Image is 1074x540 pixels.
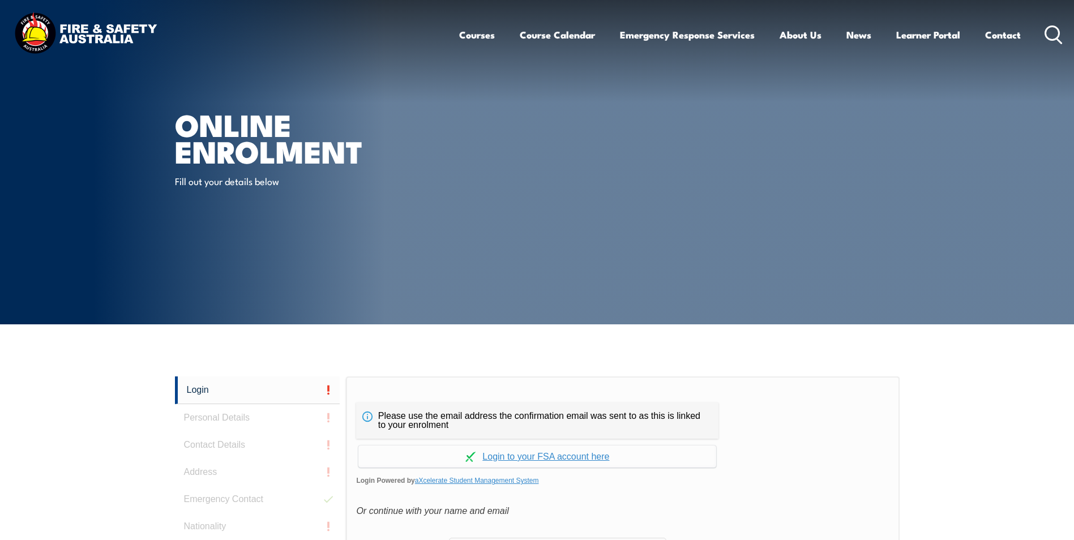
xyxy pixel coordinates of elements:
[175,174,382,187] p: Fill out your details below
[780,20,821,50] a: About Us
[356,402,718,439] div: Please use the email address the confirmation email was sent to as this is linked to your enrolment
[459,20,495,50] a: Courses
[465,452,476,462] img: Log in withaxcelerate
[520,20,595,50] a: Course Calendar
[356,503,889,520] div: Or continue with your name and email
[846,20,871,50] a: News
[620,20,755,50] a: Emergency Response Services
[175,111,455,164] h1: Online Enrolment
[415,477,539,485] a: aXcelerate Student Management System
[175,376,340,404] a: Login
[985,20,1021,50] a: Contact
[896,20,960,50] a: Learner Portal
[356,472,889,489] span: Login Powered by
